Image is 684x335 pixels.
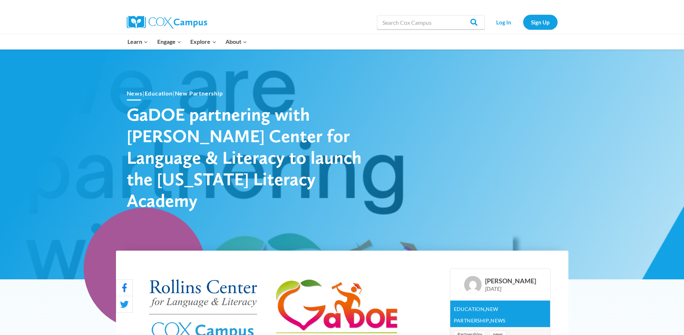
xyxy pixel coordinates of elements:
span: About [225,37,247,46]
a: Sign Up [523,15,558,29]
span: Learn [127,37,148,46]
a: New Partnership [175,90,223,97]
input: Search Cox Campus [377,15,485,29]
a: Log In [488,15,520,29]
h1: GaDOE partnering with [PERSON_NAME] Center for Language & Literacy to launch the [US_STATE] Liter... [127,103,378,211]
a: News [490,317,506,324]
div: , , [450,301,550,327]
a: Education [454,306,485,312]
div: [PERSON_NAME] [485,277,536,285]
span: Explore [190,37,216,46]
a: New Partnership [454,306,498,324]
a: News [127,90,143,97]
nav: Primary Navigation [123,34,252,49]
span: Engage [157,37,181,46]
div: [DATE] [485,285,536,292]
nav: Secondary Navigation [488,15,558,29]
img: Cox Campus [127,16,207,29]
a: Education [145,90,173,97]
span: | | [127,90,223,97]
